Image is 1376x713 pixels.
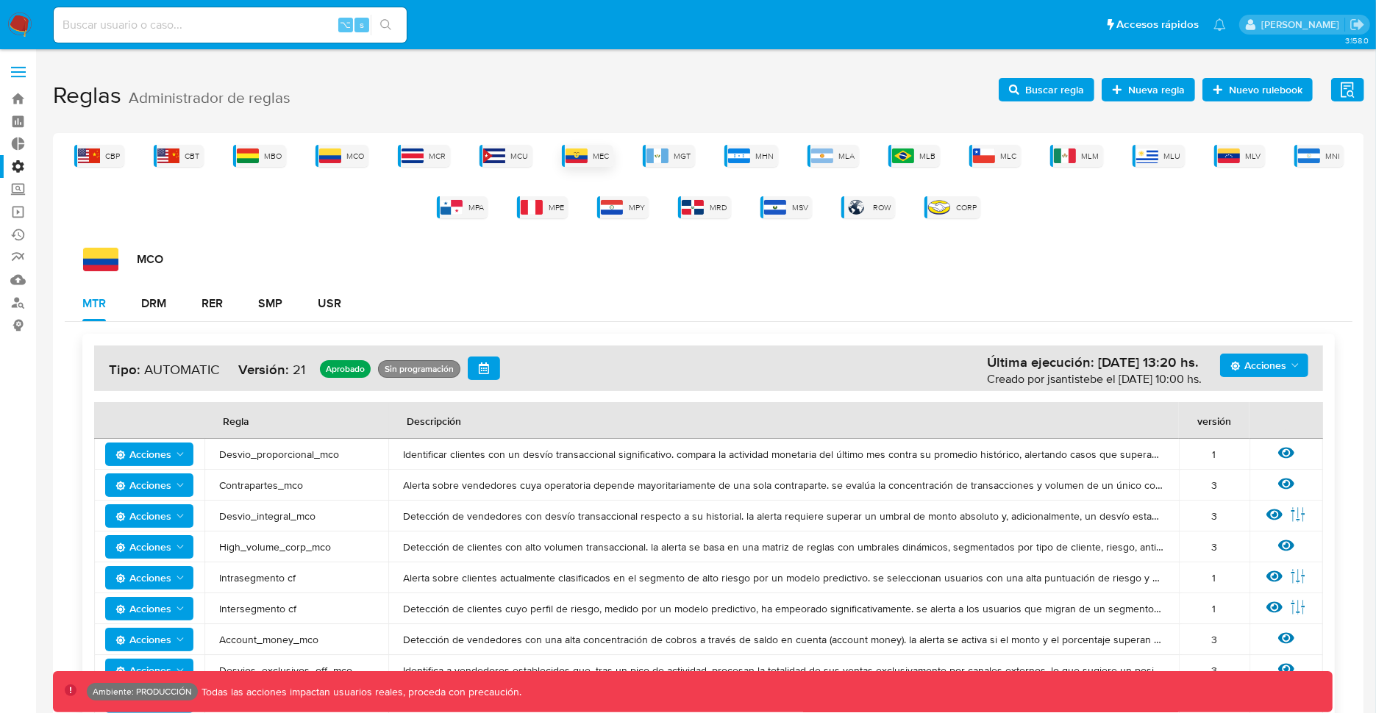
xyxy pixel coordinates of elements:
[54,15,407,35] input: Buscar usuario o caso...
[340,18,351,32] span: ⌥
[1213,18,1226,31] a: Notificaciones
[360,18,364,32] span: s
[371,15,401,35] button: search-icon
[1261,18,1344,32] p: david.garay@mercadolibre.com.co
[93,689,192,695] p: Ambiente: PRODUCCIÓN
[198,685,521,699] p: Todas las acciones impactan usuarios reales, proceda con precaución.
[1116,17,1199,32] span: Accesos rápidos
[1350,17,1365,32] a: Salir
